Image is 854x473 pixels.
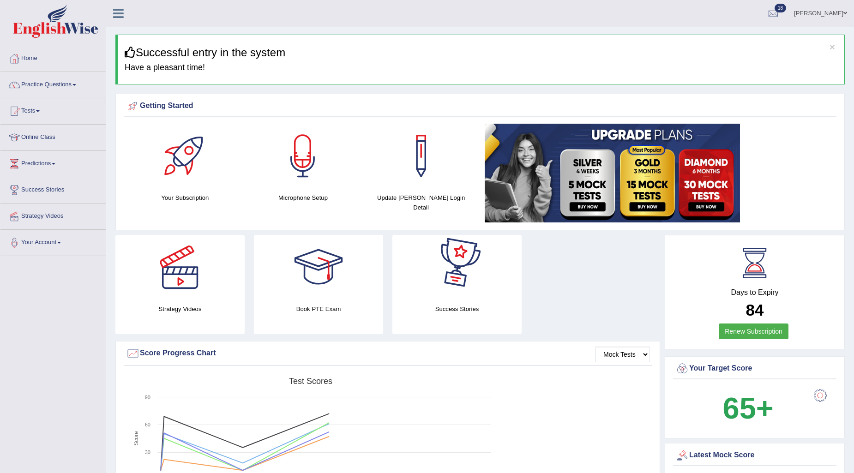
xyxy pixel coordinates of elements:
[0,125,106,148] a: Online Class
[367,193,475,212] h4: Update [PERSON_NAME] Login Detail
[0,230,106,253] a: Your Account
[133,431,139,446] tspan: Score
[0,204,106,227] a: Strategy Videos
[145,395,150,400] text: 90
[675,288,834,297] h4: Days to Expiry
[125,47,837,59] h3: Successful entry in the system
[392,304,522,314] h4: Success Stories
[249,193,358,203] h4: Microphone Setup
[0,177,106,200] a: Success Stories
[289,377,332,386] tspan: Test scores
[485,124,740,222] img: small5.jpg
[131,193,240,203] h4: Your Subscription
[719,323,788,339] a: Renew Subscription
[0,72,106,95] a: Practice Questions
[723,391,774,425] b: 65+
[145,422,150,427] text: 60
[126,99,834,113] div: Getting Started
[830,42,835,52] button: ×
[746,301,764,319] b: 84
[0,151,106,174] a: Predictions
[0,46,106,69] a: Home
[125,63,837,72] h4: Have a pleasant time!
[254,304,383,314] h4: Book PTE Exam
[145,449,150,455] text: 30
[675,362,834,376] div: Your Target Score
[775,4,786,12] span: 18
[126,347,650,360] div: Score Progress Chart
[675,449,834,462] div: Latest Mock Score
[115,304,245,314] h4: Strategy Videos
[0,98,106,121] a: Tests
